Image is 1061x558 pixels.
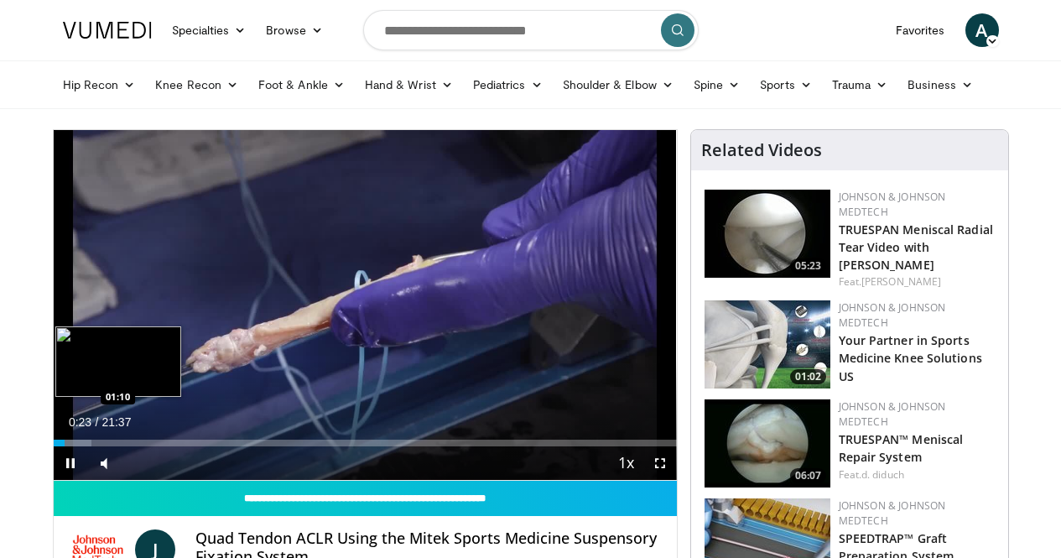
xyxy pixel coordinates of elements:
a: Sports [750,68,822,102]
span: 0:23 [69,415,91,429]
span: 21:37 [101,415,131,429]
div: Progress Bar [54,440,677,446]
a: Favorites [886,13,955,47]
button: Mute [87,446,121,480]
button: Playback Rate [610,446,643,480]
a: Spine [684,68,750,102]
div: Feat. [839,467,995,482]
a: Hip Recon [53,68,146,102]
a: Your Partner in Sports Medicine Knee Solutions US [839,332,982,383]
span: / [96,415,99,429]
a: Shoulder & Elbow [553,68,684,102]
button: Pause [54,446,87,480]
a: Hand & Wrist [355,68,463,102]
a: Pediatrics [463,68,553,102]
a: TRUESPAN Meniscal Radial Tear Video with [PERSON_NAME] [839,222,993,273]
a: A [965,13,999,47]
div: Feat. [839,274,995,289]
img: image.jpeg [55,326,181,397]
a: Browse [256,13,333,47]
h4: Related Videos [701,140,822,160]
a: d. diduch [861,467,904,482]
a: Business [897,68,983,102]
a: [PERSON_NAME] [861,274,941,289]
img: VuMedi Logo [63,22,152,39]
button: Fullscreen [643,446,677,480]
span: 01:02 [790,369,826,384]
a: 05:23 [705,190,830,278]
a: Foot & Ankle [248,68,355,102]
a: Johnson & Johnson MedTech [839,190,946,219]
a: Knee Recon [145,68,248,102]
span: 06:07 [790,468,826,483]
a: Johnson & Johnson MedTech [839,300,946,330]
a: Johnson & Johnson MedTech [839,399,946,429]
a: Trauma [822,68,898,102]
a: TRUESPAN™ Meniscal Repair System [839,431,964,465]
a: Johnson & Johnson MedTech [839,498,946,528]
img: e42d750b-549a-4175-9691-fdba1d7a6a0f.150x105_q85_crop-smart_upscale.jpg [705,399,830,488]
img: 0543fda4-7acd-4b5c-b055-3730b7e439d4.150x105_q85_crop-smart_upscale.jpg [705,300,830,389]
a: 01:02 [705,300,830,389]
a: 06:07 [705,399,830,488]
img: a9cbc79c-1ae4-425c-82e8-d1f73baa128b.150x105_q85_crop-smart_upscale.jpg [705,190,830,278]
a: Specialties [162,13,257,47]
video-js: Video Player [54,130,677,481]
input: Search topics, interventions [363,10,699,50]
span: 05:23 [790,258,826,274]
